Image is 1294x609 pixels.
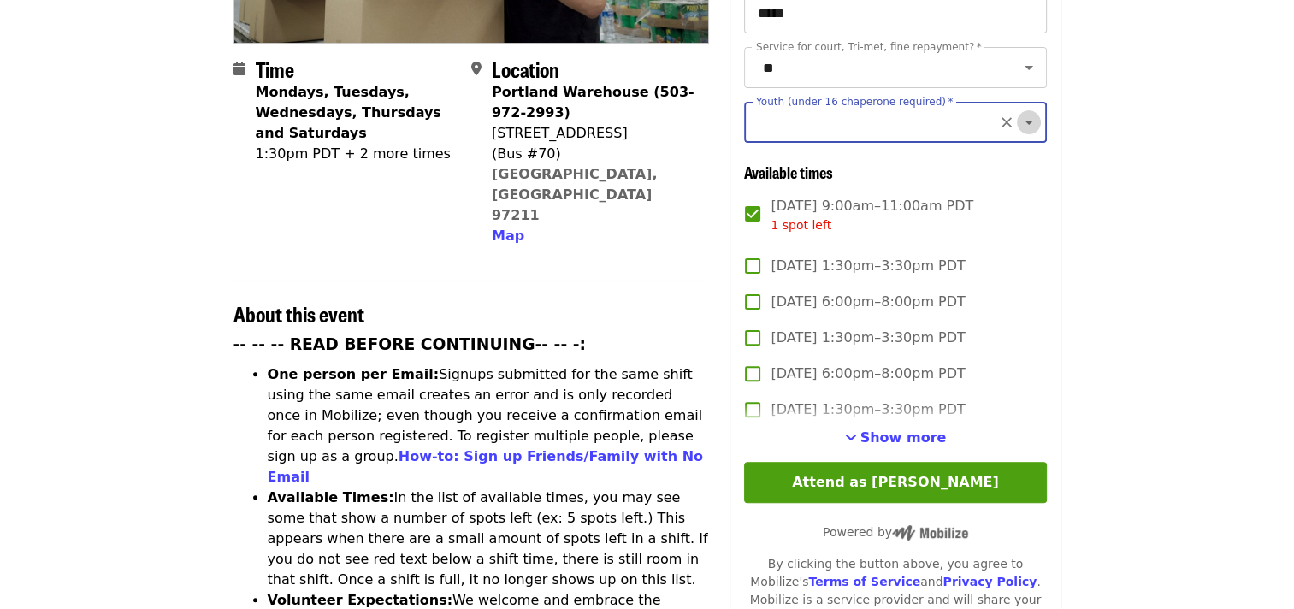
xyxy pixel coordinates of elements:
li: In the list of available times, you may see some that show a number of spots left (ex: 5 spots le... [268,488,710,590]
span: [DATE] 1:30pm–3:30pm PDT [771,256,965,276]
button: Attend as [PERSON_NAME] [744,462,1046,503]
img: Powered by Mobilize [892,525,968,541]
strong: Portland Warehouse (503-972-2993) [492,84,694,121]
span: Time [256,54,294,84]
div: 1:30pm PDT + 2 more times [256,144,458,164]
span: [DATE] 9:00am–11:00am PDT [771,196,973,234]
span: Powered by [823,525,968,539]
a: How-to: Sign up Friends/Family with No Email [268,448,704,485]
label: Youth (under 16 chaperone required) [756,97,953,107]
button: See more timeslots [845,428,947,448]
strong: Mondays, Tuesdays, Wednesdays, Thursdays and Saturdays [256,84,441,141]
strong: -- -- -- READ BEFORE CONTINUING-- -- -: [233,335,586,353]
div: [STREET_ADDRESS] [492,123,695,144]
a: [GEOGRAPHIC_DATA], [GEOGRAPHIC_DATA] 97211 [492,166,658,223]
label: Service for court, Tri-met, fine repayment? [756,42,982,52]
strong: Volunteer Expectations: [268,592,453,608]
span: [DATE] 6:00pm–8:00pm PDT [771,292,965,312]
span: Available times [744,161,833,183]
i: calendar icon [233,61,245,77]
span: 1 spot left [771,218,831,232]
span: Show more [860,429,947,446]
strong: Available Times: [268,489,394,506]
div: (Bus #70) [492,144,695,164]
span: Map [492,228,524,244]
i: map-marker-alt icon [471,61,482,77]
span: [DATE] 1:30pm–3:30pm PDT [771,328,965,348]
button: Open [1017,56,1041,80]
button: Map [492,226,524,246]
strong: One person per Email: [268,366,440,382]
button: Open [1017,110,1041,134]
button: Clear [995,110,1019,134]
li: Signups submitted for the same shift using the same email creates an error and is only recorded o... [268,364,710,488]
span: Location [492,54,559,84]
span: About this event [233,299,364,328]
a: Terms of Service [808,575,920,588]
a: Privacy Policy [942,575,1037,588]
span: [DATE] 1:30pm–3:30pm PDT [771,399,965,420]
span: [DATE] 6:00pm–8:00pm PDT [771,364,965,384]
